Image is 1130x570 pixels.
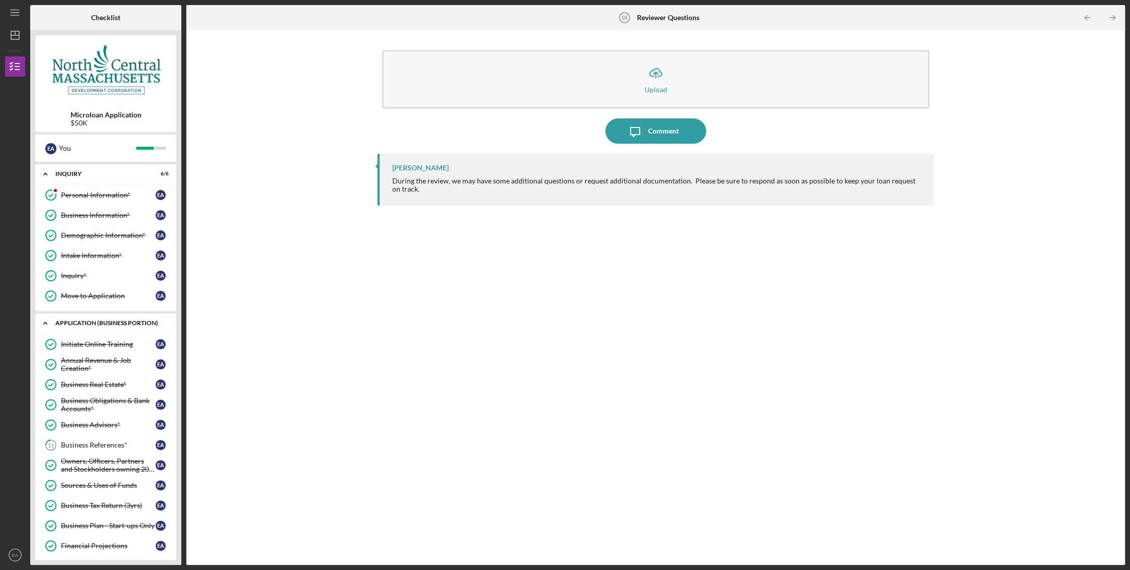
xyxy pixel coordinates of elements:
div: Business Plan - Start-ups Only [61,522,156,530]
a: Business Plan - Start-ups OnlyEA [40,516,171,536]
b: Checklist [91,14,120,22]
div: Move to Application [61,292,156,300]
div: Business Advisors* [61,421,156,429]
a: Business Real Estate*EA [40,374,171,395]
div: E A [156,521,166,531]
div: Business Obligations & Bank Accounts* [61,397,156,413]
div: E A [156,460,166,470]
div: E A [156,210,166,220]
a: Financial ProjectionsEA [40,536,171,556]
b: Microloan Application [70,111,142,119]
div: Business Real Estate* [61,381,156,389]
div: E A [156,291,166,301]
div: Owners, Officers, Partners and Stockholders owning 20% or more* [61,457,156,473]
b: Reviewer Questions [637,14,699,22]
a: Business Information*EA [40,205,171,225]
div: E A [156,541,166,551]
a: Business Obligations & Bank Accounts*EA [40,395,171,415]
div: Demographic Information* [61,231,156,239]
div: Financial Projections [61,542,156,550]
div: Intake Information* [61,251,156,260]
tspan: 18 [621,15,627,21]
a: Owners, Officers, Partners and Stockholders owning 20% or more*EA [40,455,171,475]
button: EA [5,545,25,565]
div: $50K [70,119,142,127]
div: Business Tax Return (3yrs) [61,501,156,510]
a: Demographic Information*EA [40,225,171,245]
a: Inquiry*EA [40,266,171,286]
div: [PERSON_NAME] [392,164,449,172]
div: Inquiry* [61,272,156,280]
div: You [59,140,136,157]
div: E A [156,379,166,390]
div: Annual Revenue & Job Creation* [61,356,156,372]
div: Personal Information* [61,191,156,199]
div: E A [156,271,166,281]
a: Personal Information*EA [40,185,171,205]
div: E A [156,400,166,410]
div: E A [156,190,166,200]
a: Sources & Uses of FundsEA [40,475,171,495]
a: 11Business References*EA [40,435,171,455]
a: Annual Revenue & Job Creation*EA [40,354,171,374]
div: E A [45,143,56,154]
div: Business Information* [61,211,156,219]
div: Business References* [61,441,156,449]
div: Upload [644,86,667,93]
a: Business Tax Return (3yrs)EA [40,495,171,516]
button: Upload [382,50,929,108]
a: Intake Information*EA [40,245,171,266]
div: E A [156,440,166,450]
div: INQUIRY [55,171,144,177]
div: E A [156,250,166,261]
div: During the review, we may have some additional questions or request additional documentation. Ple... [392,177,924,193]
div: E A [156,359,166,369]
div: Sources & Uses of Funds [61,481,156,489]
button: Comment [605,118,706,144]
div: Initiate Online Training [61,340,156,348]
a: Business Advisors*EA [40,415,171,435]
div: 6 / 6 [151,171,169,177]
div: E A [156,230,166,240]
text: EA [12,552,19,558]
a: Move to ApplicationEA [40,286,171,306]
img: Product logo [35,40,176,101]
div: E A [156,339,166,349]
div: Comment [648,118,678,144]
div: E A [156,480,166,490]
div: E A [156,420,166,430]
a: Initiate Online TrainingEA [40,334,171,354]
div: APPLICATION (BUSINESS PORTION) [55,320,164,326]
tspan: 11 [48,442,54,449]
div: E A [156,500,166,511]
